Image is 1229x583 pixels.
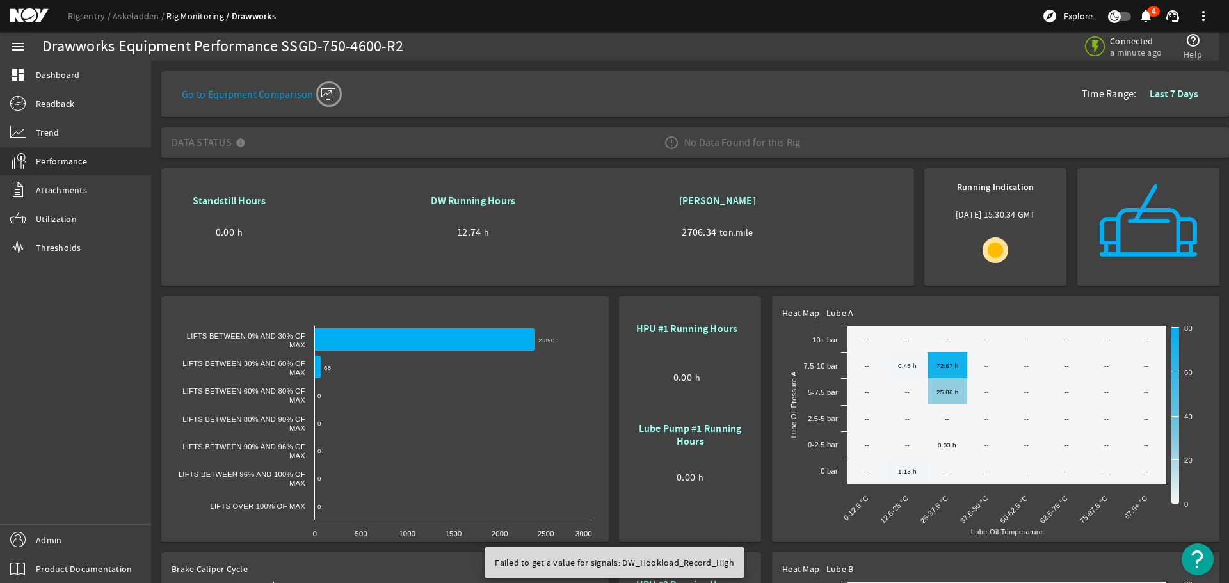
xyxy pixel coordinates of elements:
[1024,388,1029,395] text: --
[1144,468,1148,475] text: --
[1104,388,1109,395] text: --
[865,468,869,475] text: --
[957,181,1034,193] b: Running Indication
[182,79,339,104] a: Go to Equipment Comparison
[538,530,554,538] text: 2500
[36,126,59,139] span: Trend
[1064,415,1069,422] text: --
[945,415,949,422] text: --
[42,40,403,53] div: Drawworks Equipment Performance SSGD-750-4600-R2
[938,442,956,449] text: 0.03 h
[1184,324,1193,332] text: 80
[317,392,321,399] text: 0
[446,530,462,538] text: 1500
[355,530,367,538] text: 500
[1138,8,1153,24] mat-icon: notifications
[1104,415,1109,422] text: --
[313,530,317,538] text: 0
[898,362,917,369] text: 0.45 h
[898,468,917,475] text: 1.13 h
[1184,413,1193,420] text: 40
[317,447,321,454] text: 0
[695,371,700,384] span: h
[182,443,305,459] text: Lifts Between 90% and 96% of Max
[1185,33,1201,48] mat-icon: help_outline
[984,442,989,449] text: --
[1184,456,1193,464] text: 20
[719,226,753,239] span: ton.mile
[1184,48,1202,61] span: Help
[36,563,132,575] span: Product Documentation
[984,388,989,395] text: --
[1064,442,1069,449] text: --
[919,494,949,525] text: 25-37.5 °C
[182,387,305,404] text: Lifts Between 60% and 80% of Max
[905,415,910,422] text: --
[984,336,989,343] text: --
[842,494,871,522] text: 0-12.5 °C
[1165,8,1180,24] mat-icon: support_agent
[905,388,910,395] text: --
[10,39,26,54] mat-icon: menu
[1188,1,1219,31] button: more_vert
[1182,543,1214,575] button: Open Resource Center
[1064,336,1069,343] text: --
[36,212,77,225] span: Utilization
[959,494,990,525] text: 37.5-50 °C
[1184,369,1193,376] text: 60
[161,127,1229,158] mat-expansion-panel-header: Data StatusNo Data Found for this Rig
[492,530,508,538] text: 2000
[1150,87,1198,100] b: Last 7 Days
[1064,10,1093,22] span: Explore
[317,420,321,427] text: 0
[1037,6,1098,26] button: Explore
[865,336,869,343] text: --
[36,68,79,81] span: Dashboard
[36,184,87,196] span: Attachments
[1078,494,1109,525] text: 75-87.5 °C
[538,337,555,344] text: 2,390
[804,362,839,370] text: 7.5-10 bar
[682,226,716,239] span: 2706.34
[193,194,266,207] b: Standstill Hours
[216,226,234,239] span: 0.00
[879,494,910,525] text: 12.5-25 °C
[211,502,306,510] text: Lifts Over 100% of Max
[790,371,798,438] text: Lube Oil Pressure A
[782,563,853,575] span: Heat Map - Lube B
[698,471,703,484] span: h
[1024,415,1029,422] text: --
[679,194,756,207] b: [PERSON_NAME]
[677,471,695,484] span: 0.00
[1088,179,1209,276] img: rigsentry-icon-drawworks.png
[1104,468,1109,475] text: --
[1064,388,1069,395] text: --
[812,336,838,344] text: 10+ bar
[1123,494,1149,520] text: 87.5+ °C
[317,475,321,482] text: 0
[636,322,738,335] b: HPU #1 Running Hours
[956,208,1036,225] span: [DATE] 15:30:34 GMT
[1184,500,1188,508] text: 0
[166,10,231,22] a: Rig Monitoring
[945,336,949,343] text: --
[905,442,910,449] text: --
[1110,35,1164,47] span: Connected
[182,360,305,376] text: Lifts Between 30% and 60% of Max
[936,362,958,369] text: 72.67 h
[999,494,1029,525] text: 50-62.5 °C
[1144,415,1148,422] text: --
[1064,468,1069,475] text: --
[1144,336,1148,343] text: --
[984,468,989,475] text: --
[1082,83,1219,106] div: Time Range:
[905,336,910,343] text: --
[865,388,869,395] text: --
[1024,362,1029,369] text: --
[945,468,949,475] text: --
[172,125,251,161] mat-panel-title: Data Status
[1038,494,1069,525] text: 62.5-75 °C
[237,226,243,239] span: h
[808,441,838,449] text: 0-2.5 bar
[1139,83,1209,106] button: Last 7 Days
